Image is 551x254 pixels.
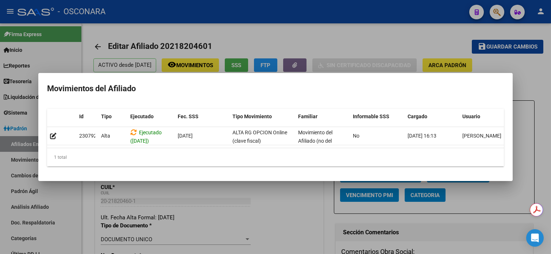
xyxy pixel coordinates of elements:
datatable-header-cell: Ejecutado [127,109,175,124]
datatable-header-cell: Familiar [295,109,350,124]
span: ALTA RG OPCION Online (clave fiscal) [232,130,287,144]
datatable-header-cell: Id [76,109,98,124]
div: 1 total [47,148,504,166]
span: Movimiento del Afiliado (no del grupo) [298,130,332,152]
span: Id [79,113,84,119]
span: [DATE] 16:13 [408,133,436,139]
span: Ejecutado [130,113,154,119]
span: Familiar [298,113,317,119]
span: 230792 [79,133,97,139]
span: Ejecutado ([DATE]) [130,130,162,144]
span: Alta [101,133,110,139]
span: Fec. SSS [178,113,199,119]
datatable-header-cell: Tipo Movimiento [230,109,295,124]
datatable-header-cell: Fec. SSS [175,109,230,124]
span: [DATE] [178,133,193,139]
span: Cargado [408,113,427,119]
span: Tipo Movimiento [232,113,272,119]
span: No [353,133,359,139]
span: [PERSON_NAME] [462,133,501,139]
span: Informable SSS [353,113,389,119]
h2: Movimientos del Afiliado [47,82,504,96]
datatable-header-cell: Usuario [459,109,514,124]
datatable-header-cell: Cargado [405,109,459,124]
span: Usuario [462,113,480,119]
datatable-header-cell: Informable SSS [350,109,405,124]
span: Tipo [101,113,112,119]
datatable-header-cell: Tipo [98,109,127,124]
div: Open Intercom Messenger [526,229,544,247]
